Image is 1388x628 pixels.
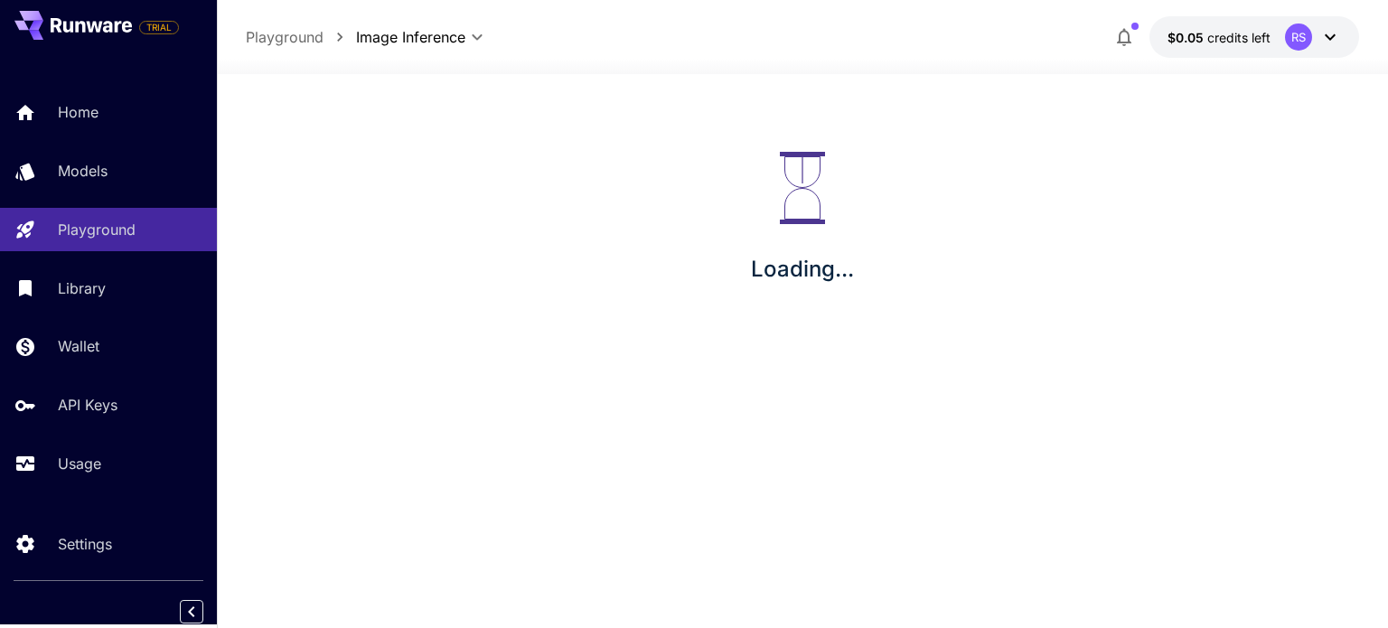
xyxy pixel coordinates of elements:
[1168,30,1207,45] span: $0.05
[246,26,324,48] a: Playground
[58,101,98,123] p: Home
[58,394,117,416] p: API Keys
[193,595,217,628] div: Collapse sidebar
[1149,16,1359,58] button: $0.05RS
[58,533,112,555] p: Settings
[180,600,203,623] button: Collapse sidebar
[58,277,106,299] p: Library
[751,253,854,286] p: Loading...
[58,335,99,357] p: Wallet
[1285,23,1312,51] div: RS
[1207,30,1271,45] span: credits left
[356,26,465,48] span: Image Inference
[58,219,136,240] p: Playground
[140,21,178,34] span: TRIAL
[246,26,356,48] nav: breadcrumb
[139,16,179,38] span: Add your payment card to enable full platform functionality.
[1168,28,1271,47] div: $0.05
[58,160,108,182] p: Models
[58,453,101,474] p: Usage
